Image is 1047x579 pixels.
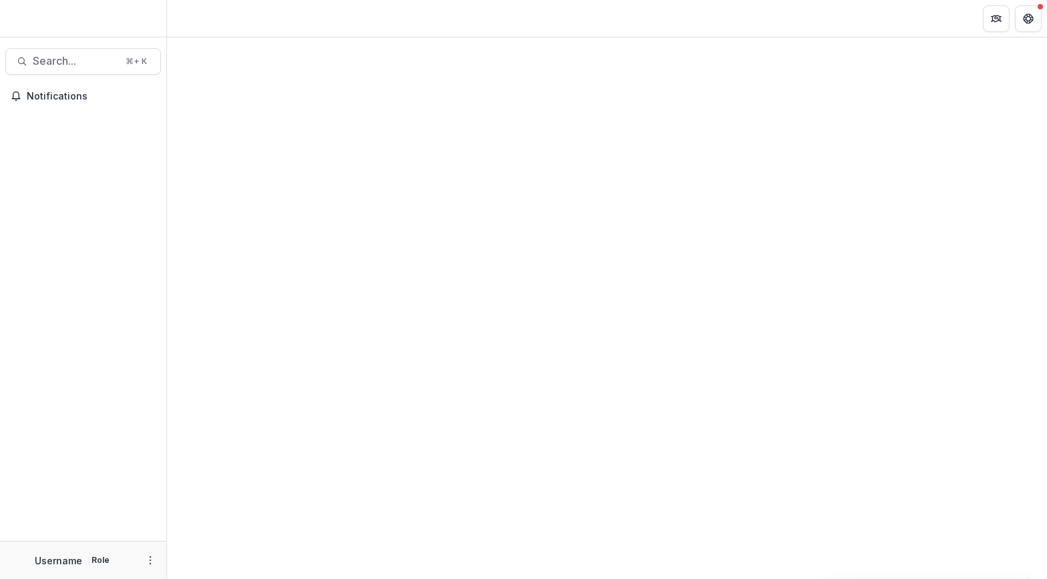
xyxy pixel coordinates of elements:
[27,91,156,102] span: Notifications
[123,54,150,69] div: ⌘ + K
[172,9,229,28] nav: breadcrumb
[983,5,1010,32] button: Partners
[5,48,161,75] button: Search...
[33,55,118,67] span: Search...
[88,554,114,566] p: Role
[1015,5,1042,32] button: Get Help
[142,552,158,568] button: More
[35,554,82,568] p: Username
[5,85,161,107] button: Notifications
